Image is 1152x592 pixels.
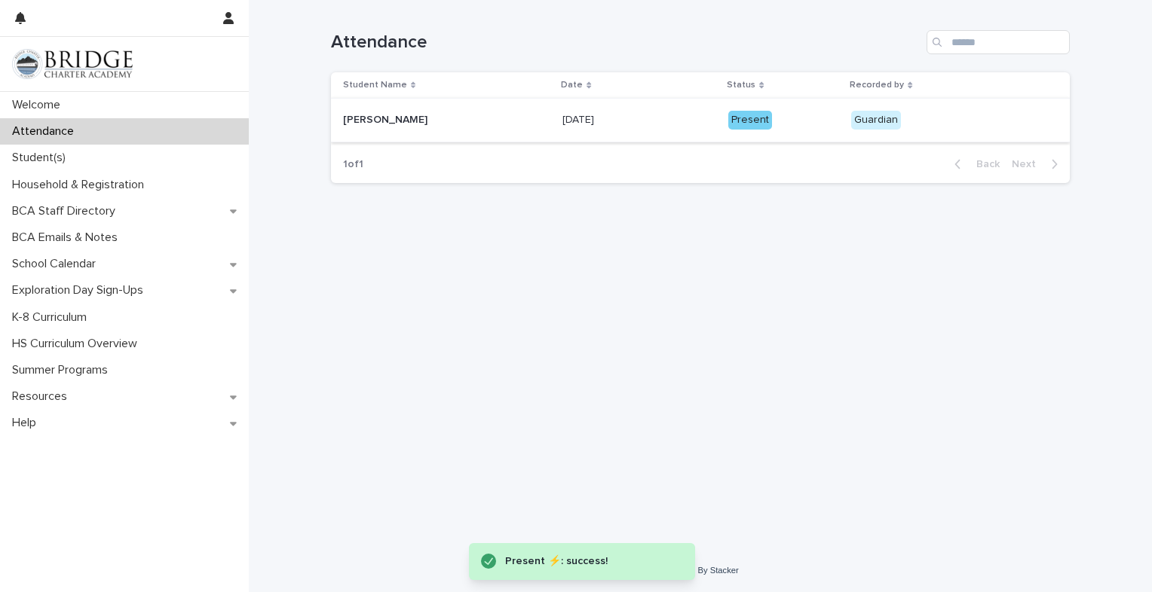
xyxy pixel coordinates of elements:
p: Summer Programs [6,363,120,377]
p: 1 of 1 [331,146,375,183]
p: BCA Emails & Notes [6,230,130,245]
p: Household & Registration [6,178,156,192]
p: [DATE] [562,111,597,127]
div: Guardian [851,111,901,130]
h1: Attendance [331,32,921,53]
tr: [PERSON_NAME][PERSON_NAME] [DATE][DATE] PresentGuardian [331,99,1070,142]
p: Welcome [6,98,72,112]
p: Recorded by [850,77,904,93]
p: [PERSON_NAME] [343,111,430,127]
p: Student Name [343,77,407,93]
a: Powered By Stacker [662,566,738,575]
button: Back [942,157,1006,171]
p: Student(s) [6,151,78,165]
button: Next [1006,157,1070,171]
p: Resources [6,389,79,404]
p: Help [6,416,48,430]
p: Status [727,77,755,93]
span: Next [1012,159,1045,169]
img: V1C1m3IdTEidaUdm9Hs0 [12,49,133,79]
div: Present [728,111,772,130]
p: HS Curriculum Overview [6,337,149,351]
p: School Calendar [6,257,108,271]
div: Present ⚡: success! [505,552,665,571]
span: Back [967,159,1000,169]
p: Attendance [6,124,86,139]
p: BCA Staff Directory [6,204,127,218]
input: Search [927,30,1070,54]
p: K-8 Curriculum [6,310,99,325]
p: Date [561,77,583,93]
p: Exploration Day Sign-Ups [6,283,155,298]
